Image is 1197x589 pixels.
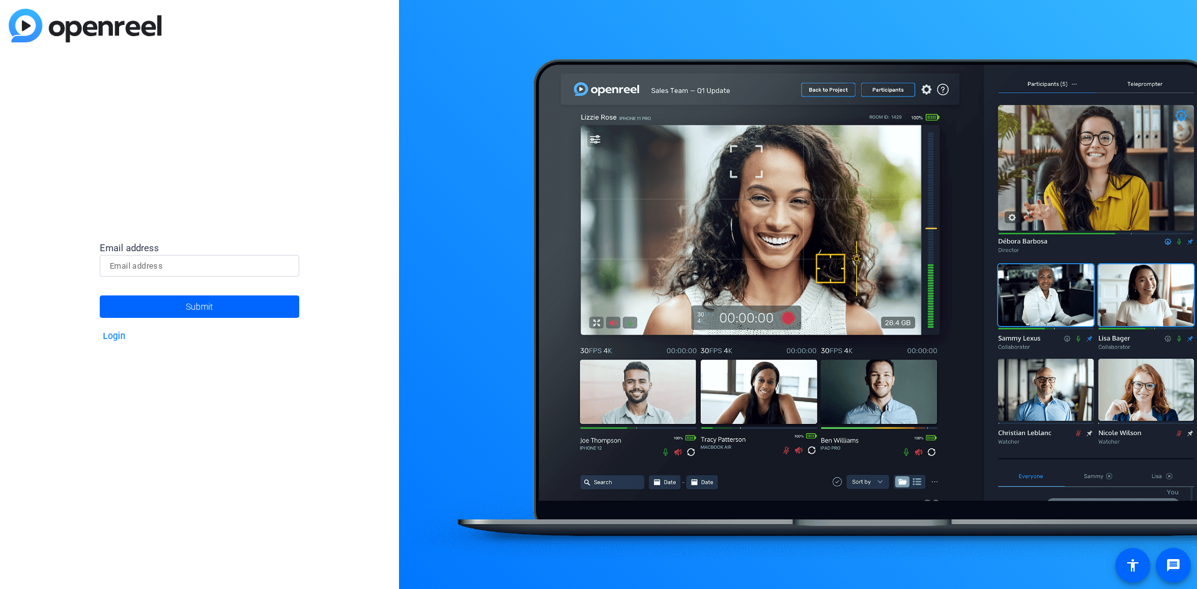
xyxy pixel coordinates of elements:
[186,291,213,322] span: Submit
[1125,558,1140,573] mat-icon: accessibility
[110,259,289,274] input: Email address
[100,242,159,254] span: Email address
[103,331,125,342] a: Login
[9,9,161,42] img: blue-gradient.svg
[1166,558,1181,573] mat-icon: message
[100,295,299,318] button: Submit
